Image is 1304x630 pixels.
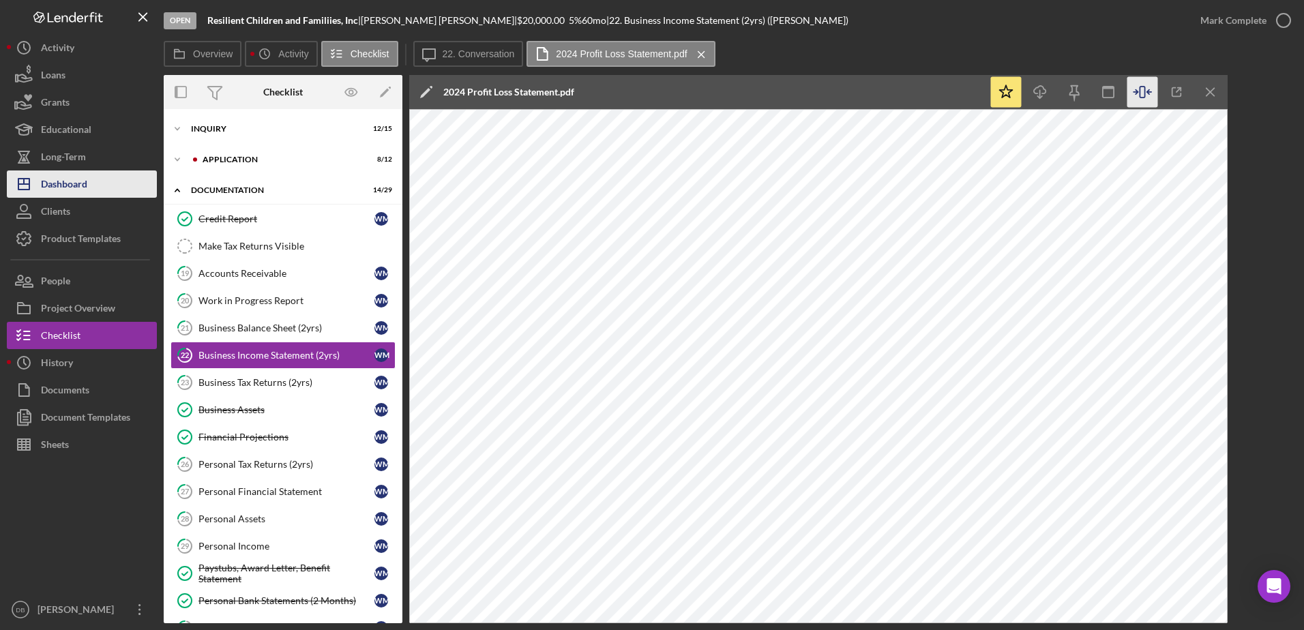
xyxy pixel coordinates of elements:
div: Open Intercom Messenger [1258,570,1290,603]
div: Business Assets [198,404,374,415]
tspan: 22 [181,350,189,359]
div: 60 mo [582,15,606,26]
div: Documentation [191,186,358,194]
div: Make Tax Returns Visible [198,241,395,252]
label: Activity [278,48,308,59]
button: Mark Complete [1187,7,1297,34]
div: Grants [41,89,70,119]
div: Personal Income [198,541,374,552]
div: W M [374,376,388,389]
div: | [207,15,361,26]
button: Activity [7,34,157,61]
div: W M [374,403,388,417]
div: Work in Progress Report [198,295,374,306]
div: Inquiry [191,125,358,133]
div: Business Tax Returns (2yrs) [198,377,374,388]
a: 28Personal AssetsWM [171,505,396,532]
text: DB [16,606,25,614]
button: Activity [245,41,317,67]
div: Financial Projections [198,432,374,442]
div: Long-Term [41,143,86,174]
button: History [7,349,157,376]
button: Educational [7,116,157,143]
div: 8 / 12 [368,155,392,164]
div: | 22. Business Income Statement (2yrs) ([PERSON_NAME]) [606,15,848,26]
div: Sheets [41,431,69,462]
div: Personal Bank Statements (2 Months) [198,595,374,606]
a: Clients [7,198,157,225]
div: Checklist [41,322,80,352]
div: W M [374,594,388,607]
div: W M [374,512,388,526]
div: [PERSON_NAME] [34,596,123,627]
div: Activity [41,34,74,65]
button: People [7,267,157,295]
button: Product Templates [7,225,157,252]
div: Paystubs, Award Letter, Benefit Statement [198,562,374,584]
div: Accounts Receivable [198,268,374,279]
div: Personal Financial Statement [198,486,374,497]
div: Credit Report [198,213,374,224]
div: Business Balance Sheet (2yrs) [198,322,374,333]
div: $20,000.00 [517,15,569,26]
div: Dashboard [41,170,87,201]
tspan: 21 [181,323,189,332]
a: 29Personal IncomeWM [171,532,396,560]
button: Document Templates [7,404,157,431]
a: 22Business Income Statement (2yrs)WM [171,342,396,369]
button: Project Overview [7,295,157,322]
a: Long-Term [7,143,157,170]
button: Checklist [7,322,157,349]
div: Application [203,155,358,164]
div: W M [374,267,388,280]
a: 21Business Balance Sheet (2yrs)WM [171,314,396,342]
button: Loans [7,61,157,89]
div: 2024 Profit Loss Statement.pdf [443,87,574,97]
button: 22. Conversation [413,41,524,67]
button: Checklist [321,41,398,67]
div: 14 / 29 [368,186,392,194]
div: W M [374,294,388,307]
label: Checklist [351,48,389,59]
div: W M [374,212,388,226]
button: 2024 Profit Loss Statement.pdf [527,41,715,67]
a: 23Business Tax Returns (2yrs)WM [171,369,396,396]
tspan: 28 [181,514,189,523]
div: Educational [41,116,91,147]
div: W M [374,430,388,444]
div: W M [374,321,388,335]
div: W M [374,567,388,580]
button: Grants [7,89,157,116]
a: Personal Bank Statements (2 Months)WM [171,587,396,614]
div: 5 % [569,15,582,26]
a: 19Accounts ReceivableWM [171,260,396,287]
div: W M [374,348,388,362]
tspan: 26 [181,460,190,468]
div: Document Templates [41,404,130,434]
button: Documents [7,376,157,404]
label: Overview [193,48,233,59]
button: DB[PERSON_NAME] [7,596,157,623]
div: [PERSON_NAME] [PERSON_NAME] | [361,15,517,26]
div: 12 / 15 [368,125,392,133]
a: 20Work in Progress ReportWM [171,287,396,314]
div: Product Templates [41,225,121,256]
div: History [41,349,73,380]
a: Sheets [7,431,157,458]
a: Paystubs, Award Letter, Benefit StatementWM [171,560,396,587]
a: Business AssetsWM [171,396,396,423]
tspan: 29 [181,541,190,550]
div: Business Income Statement (2yrs) [198,350,374,361]
button: Overview [164,41,241,67]
button: Dashboard [7,170,157,198]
